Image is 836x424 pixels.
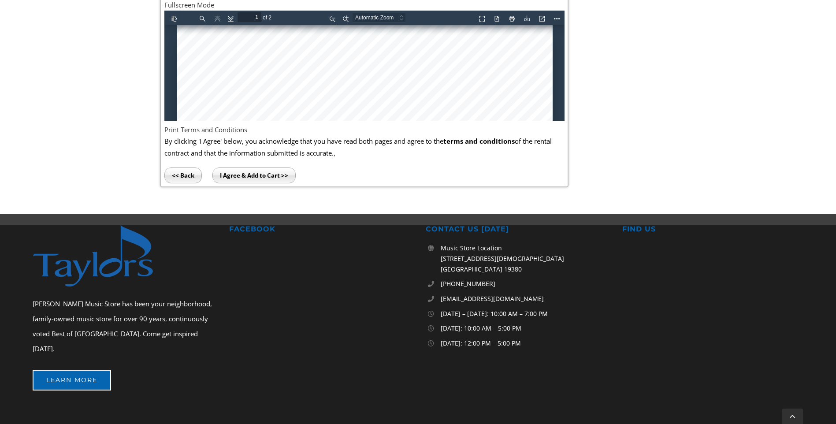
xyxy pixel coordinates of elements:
[229,225,410,234] h2: FACEBOOK
[33,370,111,391] a: Learn More
[441,279,607,289] a: [PHONE_NUMBER]
[622,225,803,234] h2: FIND US
[441,309,607,319] p: [DATE] – [DATE]: 10:00 AM – 7:00 PM
[33,299,212,353] span: [PERSON_NAME] Music Store has been your neighborhood, family-owned music store for over 90 years,...
[164,135,565,159] p: By clicking 'I Agree' below, you acknowledge that you have read both pages and agree to the of th...
[443,137,515,145] b: terms and conditions
[33,225,171,287] img: footer-logo
[164,167,202,183] input: << Back
[46,376,97,384] span: Learn More
[164,125,247,134] a: Print Terms and Conditions
[164,0,214,9] a: Fullscreen Mode
[441,338,607,349] p: [DATE]: 12:00 PM – 5:00 PM
[441,323,607,334] p: [DATE]: 10:00 AM – 5:00 PM
[97,2,110,12] span: of 2
[73,2,97,11] input: Page
[441,294,607,304] a: [EMAIL_ADDRESS][DOMAIN_NAME]
[441,294,544,303] span: [EMAIL_ADDRESS][DOMAIN_NAME]
[441,243,607,274] p: Music Store Location [STREET_ADDRESS][DEMOGRAPHIC_DATA] [GEOGRAPHIC_DATA] 19380
[426,225,607,234] h2: CONTACT US [DATE]
[212,167,296,183] input: I Agree & Add to Cart >>
[188,2,251,11] select: Zoom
